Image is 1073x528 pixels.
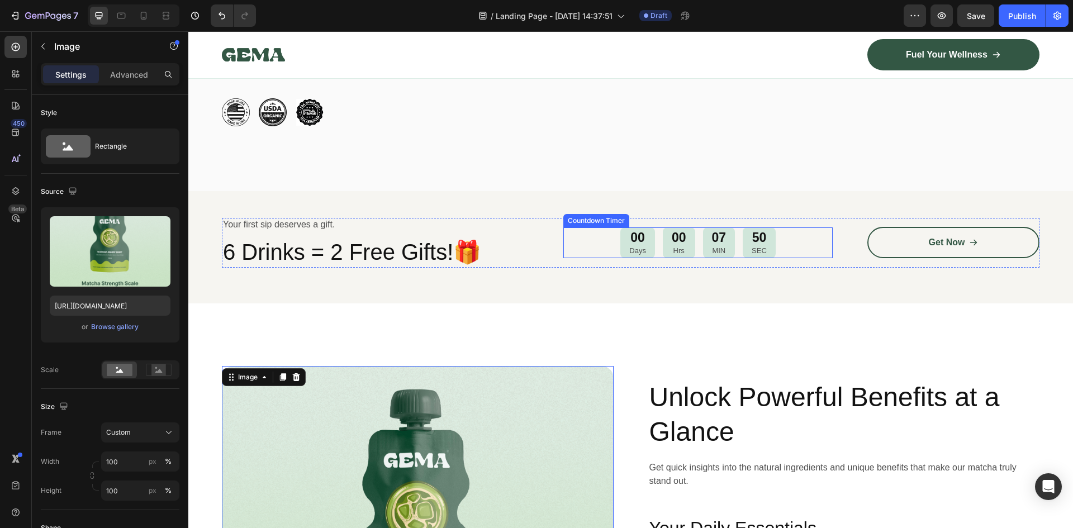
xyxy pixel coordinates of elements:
[483,198,498,215] div: 00
[524,198,538,215] div: 07
[91,322,139,332] div: Browse gallery
[41,486,61,496] label: Height
[957,4,994,27] button: Save
[8,204,27,213] div: Beta
[54,40,149,53] p: Image
[460,484,852,510] h2: Your Daily Essentials
[73,9,78,22] p: 7
[165,486,172,496] div: %
[41,108,57,118] div: Style
[441,215,458,225] p: Days
[967,11,985,21] span: Save
[563,198,578,215] div: 50
[82,320,88,334] span: or
[11,119,27,128] div: 450
[188,31,1073,528] iframe: Design area
[162,484,175,497] button: px
[50,216,170,287] img: preview-image
[41,456,59,467] label: Width
[146,455,159,468] button: %
[41,399,70,415] div: Size
[48,341,72,351] div: Image
[211,4,256,27] div: Undo/Redo
[41,184,79,199] div: Source
[41,365,59,375] div: Scale
[651,11,667,21] span: Draft
[460,348,852,420] h2: Unlock Powerful Benefits at a Glance
[740,206,777,217] p: Get Now
[162,455,175,468] button: px
[106,427,131,437] span: Custom
[491,10,493,22] span: /
[101,451,179,472] input: px%
[50,296,170,316] input: https://example.com/image.jpg
[999,4,1046,27] button: Publish
[101,481,179,501] input: px%
[110,69,148,80] p: Advanced
[524,215,538,225] p: MIN
[4,4,83,27] button: 7
[461,430,851,456] p: Get quick insights into the natural ingredients and unique benefits that make our matcha truly st...
[377,184,439,194] div: Countdown Timer
[441,198,458,215] div: 00
[563,215,578,225] p: SEC
[1035,473,1062,500] div: Open Intercom Messenger
[149,456,156,467] div: px
[496,10,613,22] span: Landing Page - [DATE] 14:37:51
[41,427,61,437] label: Frame
[95,134,163,159] div: Rectangle
[101,422,179,443] button: Custom
[149,486,156,496] div: px
[165,456,172,467] div: %
[146,484,159,497] button: %
[679,196,851,227] a: Get Now
[91,321,139,332] button: Browse gallery
[1008,10,1036,22] div: Publish
[483,215,498,225] p: Hrs
[55,69,87,80] p: Settings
